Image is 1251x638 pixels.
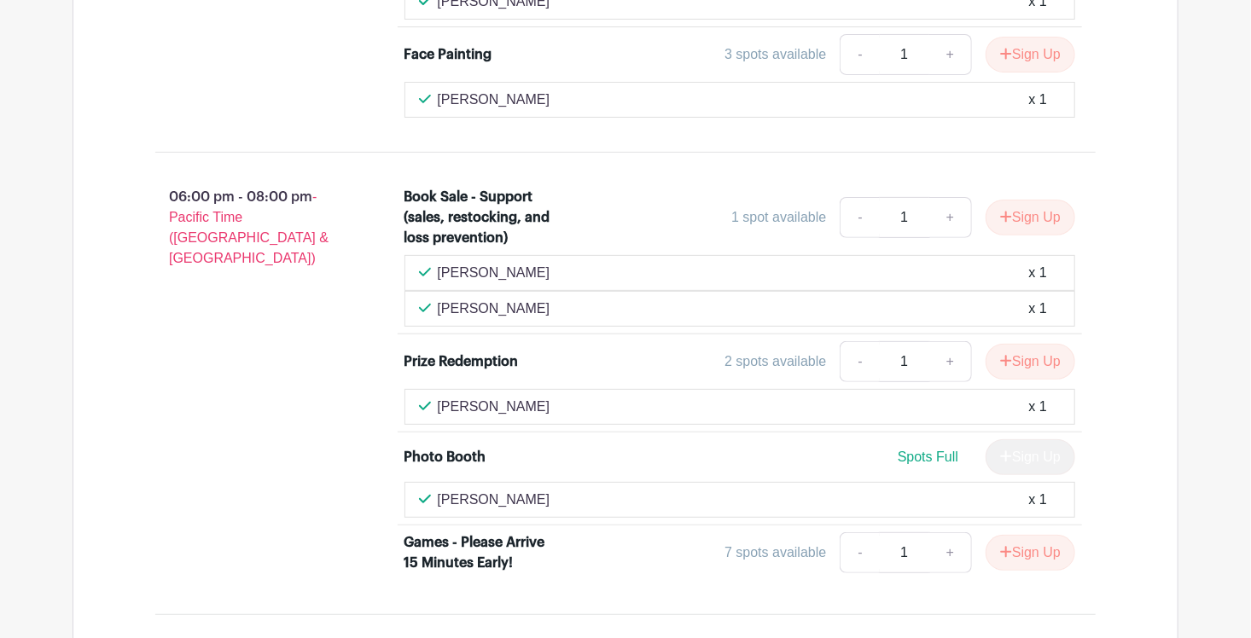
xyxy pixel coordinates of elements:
button: Sign Up [986,344,1075,380]
span: - Pacific Time ([GEOGRAPHIC_DATA] & [GEOGRAPHIC_DATA]) [169,189,329,265]
div: x 1 [1029,90,1047,110]
div: 7 spots available [724,542,826,563]
div: 1 spot available [731,207,826,228]
div: Prize Redemption [404,351,519,372]
div: Games - Please Arrive 15 Minutes Early! [404,532,552,573]
div: Photo Booth [404,447,486,467]
a: + [929,197,972,238]
p: [PERSON_NAME] [438,397,550,417]
div: 3 spots available [724,44,826,65]
div: x 1 [1029,490,1047,510]
button: Sign Up [986,535,1075,571]
span: Spots Full [898,449,958,464]
p: [PERSON_NAME] [438,490,550,510]
a: - [840,197,879,238]
div: x 1 [1029,299,1047,319]
div: x 1 [1029,397,1047,417]
p: [PERSON_NAME] [438,263,550,283]
div: 2 spots available [724,351,826,372]
a: - [840,532,879,573]
a: - [840,34,879,75]
button: Sign Up [986,200,1075,235]
a: + [929,532,972,573]
a: - [840,341,879,382]
p: [PERSON_NAME] [438,90,550,110]
p: 06:00 pm - 08:00 pm [128,180,377,275]
a: + [929,341,972,382]
div: x 1 [1029,263,1047,283]
p: [PERSON_NAME] [438,299,550,319]
button: Sign Up [986,37,1075,72]
div: Book Sale - Support (sales, restocking, and loss prevention) [404,187,552,248]
div: Face Painting [404,44,492,65]
a: + [929,34,972,75]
